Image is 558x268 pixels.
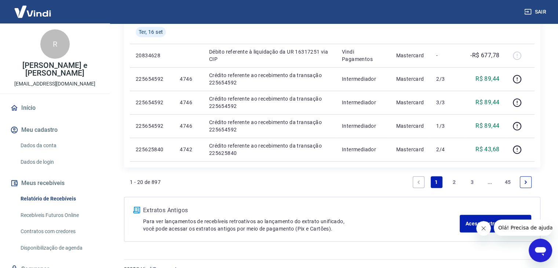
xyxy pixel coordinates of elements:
p: Mastercard [396,146,424,153]
a: Disponibilização de agenda [18,240,101,256]
p: Mastercard [396,99,424,106]
iframe: Botão para abrir a janela de mensagens [529,239,552,262]
p: Mastercard [396,75,424,83]
button: Meu cadastro [9,122,101,138]
p: R$ 89,44 [475,122,499,130]
p: 3/3 [436,99,458,106]
p: Intermediador [342,146,384,153]
a: Acesse Extratos Antigos [460,215,531,232]
p: 4742 [180,146,197,153]
p: Débito referente à liquidação da UR 16317251 via CIP [209,48,330,63]
iframe: Fechar mensagem [476,221,491,236]
img: ícone [133,207,140,213]
a: Page 3 [466,176,478,188]
img: Vindi [9,0,56,23]
p: Intermediador [342,75,384,83]
p: Mastercard [396,52,424,59]
a: Dados de login [18,155,101,170]
a: Início [9,100,101,116]
a: Next page [520,176,532,188]
p: Crédito referente ao recebimento da transação 225654592 [209,119,330,133]
p: Para ver lançamentos de recebíveis retroativos ao lançamento do extrato unificado, você pode aces... [143,218,460,232]
p: 225654592 [136,75,168,83]
a: Relatório de Recebíveis [18,191,101,206]
button: Sair [523,5,549,19]
p: 225654592 [136,122,168,130]
p: -R$ 677,78 [470,51,499,60]
p: [EMAIL_ADDRESS][DOMAIN_NAME] [14,80,95,88]
div: R [40,29,70,59]
p: 1/3 [436,122,458,130]
p: 20834628 [136,52,168,59]
p: 225625840 [136,146,168,153]
p: Vindi Pagamentos [342,48,384,63]
p: 4746 [180,75,197,83]
p: Extratos Antigos [143,206,460,215]
p: R$ 89,44 [475,98,499,107]
p: Crédito referente ao recebimento da transação 225625840 [209,142,330,157]
p: 1 - 20 de 897 [130,178,161,186]
a: Jump forward [484,176,496,188]
p: - [436,52,458,59]
p: [PERSON_NAME] e [PERSON_NAME] [6,62,104,77]
p: 225654592 [136,99,168,106]
p: 2/3 [436,75,458,83]
p: Mastercard [396,122,424,130]
a: Recebíveis Futuros Online [18,208,101,223]
a: Previous page [413,176,424,188]
p: Intermediador [342,99,384,106]
ul: Pagination [410,173,535,191]
a: Contratos com credores [18,224,101,239]
p: Crédito referente ao recebimento da transação 225654592 [209,72,330,86]
p: Crédito referente ao recebimento da transação 225654592 [209,95,330,110]
a: Dados da conta [18,138,101,153]
p: R$ 43,68 [475,145,499,154]
a: Page 2 [448,176,460,188]
p: 4746 [180,99,197,106]
iframe: Mensagem da empresa [494,220,552,236]
a: Page 1 is your current page [431,176,442,188]
span: Olá! Precisa de ajuda? [4,5,62,11]
span: Ter, 16 set [139,28,163,36]
button: Meus recebíveis [9,175,101,191]
p: 4746 [180,122,197,130]
a: Page 45 [502,176,514,188]
p: Intermediador [342,122,384,130]
p: 2/4 [436,146,458,153]
p: R$ 89,44 [475,75,499,83]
